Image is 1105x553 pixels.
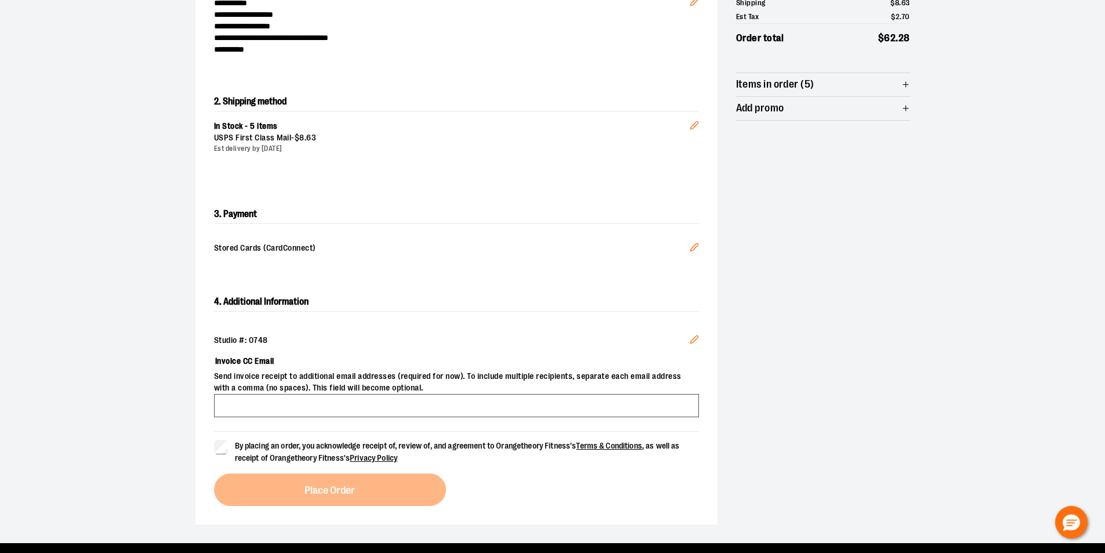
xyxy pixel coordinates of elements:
div: In Stock - 5 items [214,121,690,132]
span: 70 [901,12,910,21]
span: $ [295,133,300,142]
span: Order total [736,31,784,46]
span: Est Tax [736,11,759,23]
label: Invoice CC Email [214,351,699,371]
span: $ [878,32,885,44]
button: Edit [680,233,708,265]
button: Edit [680,102,708,143]
span: $ [891,12,896,21]
a: Privacy Policy [350,453,397,462]
span: 28 [899,32,910,44]
span: 63 [306,133,316,142]
h2: 2. Shipping method [214,92,699,111]
span: Add promo [736,103,784,114]
button: Hello, have a question? Let’s chat. [1055,506,1088,538]
span: Items in order (5) [736,79,814,90]
div: Est delivery by [DATE] [214,144,690,154]
div: Studio #: 0748 [214,335,699,346]
span: . [900,12,901,21]
span: 62 [884,32,896,44]
input: By placing an order, you acknowledge receipt of, review of, and agreement to Orangetheory Fitness... [214,440,228,454]
a: Terms & Conditions [576,441,642,450]
h2: 4. Additional Information [214,292,699,312]
span: Stored Cards (CardConnect) [214,243,690,255]
span: . [305,133,307,142]
div: USPS First Class Mail - [214,132,690,144]
span: . [896,32,899,44]
button: Edit [680,326,708,357]
button: Add promo [736,97,910,120]
button: Items in order (5) [736,73,910,96]
span: By placing an order, you acknowledge receipt of, review of, and agreement to Orangetheory Fitness... [235,441,680,462]
span: 8 [299,133,305,142]
span: Send invoice receipt to additional email addresses (required for now). To include multiple recipi... [214,371,699,394]
span: 2 [896,12,900,21]
h2: 3. Payment [214,205,699,224]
